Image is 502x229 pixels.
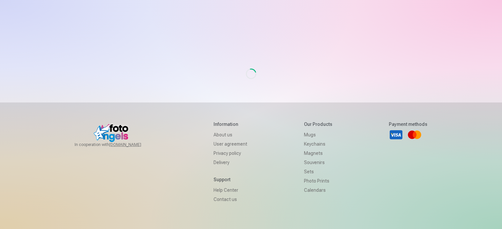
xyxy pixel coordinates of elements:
a: Mastercard [407,128,422,142]
a: Mugs [304,130,332,139]
a: Photo prints [304,176,332,186]
a: Sets [304,167,332,176]
h5: Support [214,176,247,183]
a: [DOMAIN_NAME] [109,142,157,147]
a: Souvenirs [304,158,332,167]
h5: Information [214,121,247,128]
a: Help Center [214,186,247,195]
a: Keychains [304,139,332,149]
a: Contact us [214,195,247,204]
a: Delivery [214,158,247,167]
h5: Our products [304,121,332,128]
a: User agreement [214,139,247,149]
a: About us [214,130,247,139]
span: In cooperation with [75,142,157,147]
a: Magnets [304,149,332,158]
a: Calendars [304,186,332,195]
a: Privacy policy [214,149,247,158]
a: Visa [389,128,403,142]
h5: Payment methods [389,121,427,128]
